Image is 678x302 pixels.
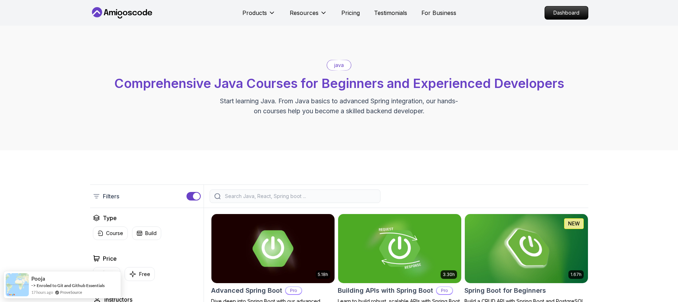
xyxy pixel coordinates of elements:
p: Free [139,271,150,278]
a: Enroled to Git and Github Essentials [37,283,105,288]
h2: Spring Boot for Beginners [464,286,546,296]
p: Dashboard [545,6,588,19]
img: Building APIs with Spring Boot card [338,214,461,283]
button: Build [132,226,161,240]
h2: Building APIs with Spring Boot [338,286,433,296]
h2: Advanced Spring Boot [211,286,282,296]
p: Pro [107,271,116,278]
p: java [334,62,344,69]
button: Pro [93,267,120,281]
input: Search Java, React, Spring boot ... [224,193,376,200]
button: Free [125,267,155,281]
h2: Type [103,214,117,222]
p: Course [106,230,123,237]
button: Course [93,226,128,240]
p: Start learning Java. From Java basics to advanced Spring integration, our hands-on courses help y... [220,96,459,116]
span: -> [31,282,36,288]
span: Comprehensive Java Courses for Beginners and Experienced Developers [114,75,564,91]
iframe: chat widget [648,274,671,295]
p: Resources [290,9,319,17]
p: Pro [286,287,301,294]
a: Pricing [341,9,360,17]
a: Testimonials [374,9,407,17]
p: Filters [103,192,119,201]
h2: Price [103,254,117,263]
img: provesource social proof notification image [6,273,29,296]
p: 1.67h [571,272,582,277]
img: Spring Boot for Beginners card [465,214,588,283]
a: For Business [421,9,456,17]
a: ProveSource [60,289,82,295]
p: Pro [437,287,452,294]
a: Dashboard [545,6,588,20]
span: Pooja [31,276,45,282]
img: Advanced Spring Boot card [211,214,335,283]
iframe: chat widget [543,153,671,270]
span: 17 hours ago [31,289,53,295]
button: Resources [290,9,327,23]
button: Products [242,9,275,23]
p: Products [242,9,267,17]
p: Build [145,230,157,237]
p: 3.30h [443,272,455,277]
p: 5.18h [318,272,328,277]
